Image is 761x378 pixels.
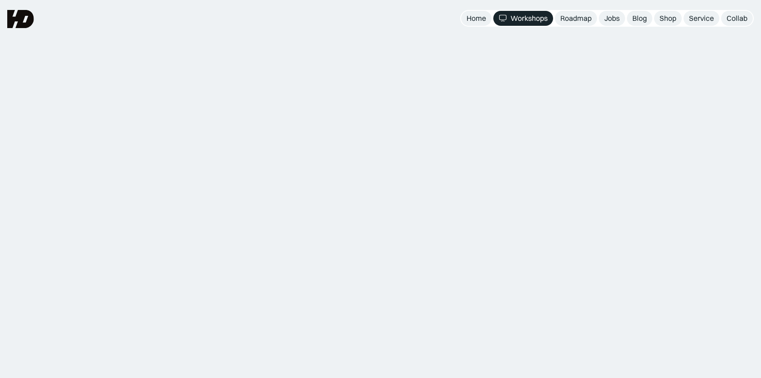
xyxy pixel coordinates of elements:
[684,11,719,26] a: Service
[461,11,491,26] a: Home
[689,14,714,23] div: Service
[599,11,625,26] a: Jobs
[727,14,747,23] div: Collab
[493,11,553,26] a: Workshops
[654,11,682,26] a: Shop
[632,14,647,23] div: Blog
[627,11,652,26] a: Blog
[560,14,592,23] div: Roadmap
[660,14,676,23] div: Shop
[604,14,620,23] div: Jobs
[467,14,486,23] div: Home
[555,11,597,26] a: Roadmap
[721,11,753,26] a: Collab
[511,14,548,23] div: Workshops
